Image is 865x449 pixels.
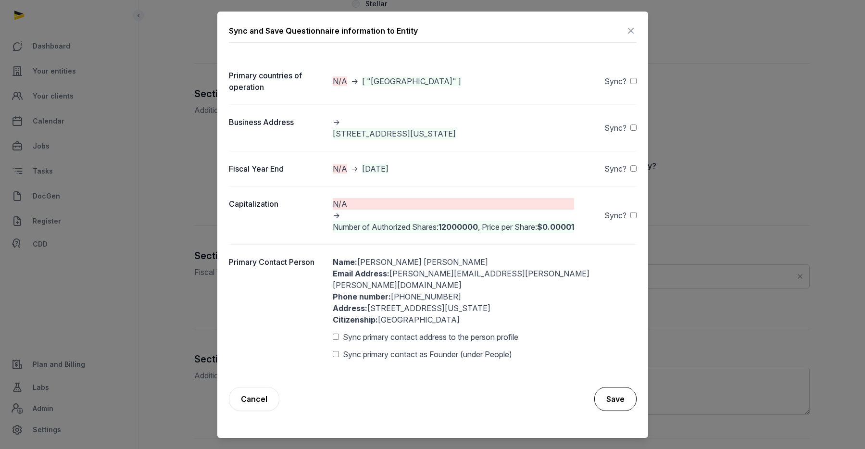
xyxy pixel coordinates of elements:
[333,221,574,233] div: Number of Authorized Shares: , Price per Share:
[333,198,574,210] div: N/A
[229,198,325,233] dt: Capitalization
[229,70,325,93] dt: Primary countries of operation
[604,163,627,175] span: Sync?
[604,210,627,221] span: Sync?
[333,163,389,175] div: ->
[604,122,627,134] span: Sync?
[333,257,357,267] b: Name:
[229,25,418,37] div: Sync and Save Questionnaire information to Entity
[439,222,478,232] b: 12000000
[333,75,461,87] div: ->
[333,164,347,174] span: N/A
[362,76,461,86] span: [ "[GEOGRAPHIC_DATA]" ]
[604,75,627,87] span: Sync?
[333,303,367,313] b: Address:
[229,256,325,360] dt: Primary Contact Person
[333,76,347,86] span: N/A
[362,164,389,174] span: [DATE]
[333,292,391,301] b: Phone number:
[333,116,456,139] div: ->
[333,198,574,233] div: ->
[333,269,389,278] b: Email Address:
[229,163,325,175] dt: Fiscal Year End
[333,256,637,325] div: [PERSON_NAME] [PERSON_NAME] [PERSON_NAME][EMAIL_ADDRESS][PERSON_NAME][PERSON_NAME][DOMAIN_NAME] [...
[343,331,518,343] span: Sync primary contact address to the person profile
[333,315,378,324] b: Citizenship:
[343,349,512,360] span: Sync primary contact as Founder (under People)
[229,116,325,139] dt: Business Address
[594,387,637,411] button: Save
[537,222,574,232] b: $0.00001
[333,128,456,139] div: [STREET_ADDRESS][US_STATE]
[229,387,279,411] a: Cancel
